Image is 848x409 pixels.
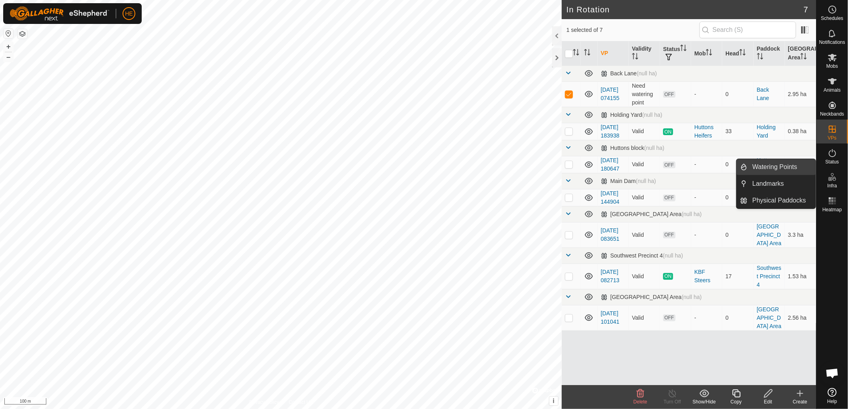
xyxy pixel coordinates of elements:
td: 17 [722,263,753,289]
p-sorticon: Activate to sort [680,46,687,52]
div: Show/Hide [688,398,720,405]
span: Physical Paddocks [753,196,806,205]
span: Notifications [819,40,845,45]
a: Holding Yard [757,124,776,139]
p-sorticon: Activate to sort [706,50,712,57]
div: Turn Off [656,398,688,405]
th: Validity [629,41,660,66]
img: Gallagher Logo [10,6,109,21]
span: 1 selected of 7 [567,26,699,34]
td: 33 [722,123,753,140]
span: OFF [663,315,675,321]
div: - [694,193,719,202]
h2: In Rotation [567,5,804,14]
th: [GEOGRAPHIC_DATA] Area [785,41,816,66]
div: - [694,90,719,98]
div: Southwest Precinct 4 [601,252,683,259]
td: 0.38 ha [785,123,816,140]
a: Huttons block [757,157,776,172]
span: VPs [828,136,836,140]
td: 20.21 ha [785,156,816,173]
button: Reset Map [4,29,13,38]
td: 0 [722,222,753,248]
a: Open chat [820,361,844,385]
th: Paddock [754,41,785,66]
td: 2.95 ha [785,81,816,107]
span: Landmarks [753,179,784,189]
span: Delete [634,399,648,405]
span: (null ha) [637,70,657,77]
a: [GEOGRAPHIC_DATA] Area [757,306,782,329]
div: Edit [752,398,784,405]
td: Valid [629,222,660,248]
a: Back Lane [757,87,769,101]
td: Valid [629,263,660,289]
a: [DATE] 180647 [601,157,620,172]
a: [DATE] 144904 [601,190,620,205]
a: [DATE] 183938 [601,124,620,139]
a: [DATE] 082713 [601,269,620,283]
td: 2.56 ha [785,305,816,330]
a: [DATE] 101041 [601,310,620,325]
span: Help [827,399,837,404]
p-sorticon: Activate to sort [739,50,746,57]
div: Huttons block [601,145,664,151]
td: 0 [722,305,753,330]
span: ON [663,128,673,135]
span: Watering Points [753,162,797,172]
td: Valid [629,305,660,330]
a: [DATE] 074155 [601,87,620,101]
span: (null ha) [642,112,662,118]
span: Schedules [821,16,843,21]
span: Mobs [826,64,838,69]
input: Search (S) [699,22,796,38]
div: [GEOGRAPHIC_DATA] Area [601,211,702,218]
div: - [694,231,719,239]
div: Create [784,398,816,405]
span: (null ha) [644,145,665,151]
div: [GEOGRAPHIC_DATA] Area [601,294,702,301]
div: Main Dam [601,178,656,185]
a: Watering Points [748,159,816,175]
div: Holding Yard [601,112,662,118]
p-sorticon: Activate to sort [584,50,590,57]
span: OFF [663,91,675,98]
div: KBF Steers [694,268,719,285]
p-sorticon: Activate to sort [632,54,638,61]
span: 7 [804,4,808,16]
span: Heatmap [822,207,842,212]
a: [DATE] 083651 [601,227,620,242]
th: Mob [691,41,722,66]
a: Landmarks [748,176,816,192]
span: OFF [663,161,675,168]
a: Southwest Precinct 4 [757,265,781,288]
a: [GEOGRAPHIC_DATA] Area [757,223,782,246]
span: (null ha) [682,294,702,300]
div: Huttons Heifers [694,123,719,140]
span: Status [825,159,839,164]
th: Head [722,41,753,66]
button: i [549,397,558,405]
div: Back Lane [601,70,657,77]
td: 0 [722,156,753,173]
span: i [553,397,555,404]
button: Map Layers [18,29,27,39]
td: 0 [722,189,753,206]
td: Valid [629,123,660,140]
p-sorticon: Activate to sort [573,50,579,57]
button: – [4,52,13,62]
span: OFF [663,232,675,238]
button: + [4,42,13,51]
td: 1.53 ha [785,263,816,289]
th: VP [598,41,629,66]
span: Animals [824,88,841,92]
td: 3.3 ha [785,222,816,248]
p-sorticon: Activate to sort [800,54,807,61]
span: Infra [827,183,837,188]
li: Physical Paddocks [737,193,816,208]
a: Physical Paddocks [748,193,816,208]
a: Privacy Policy [249,399,279,406]
span: HE [125,10,133,18]
div: - [694,314,719,322]
span: (null ha) [636,178,656,184]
